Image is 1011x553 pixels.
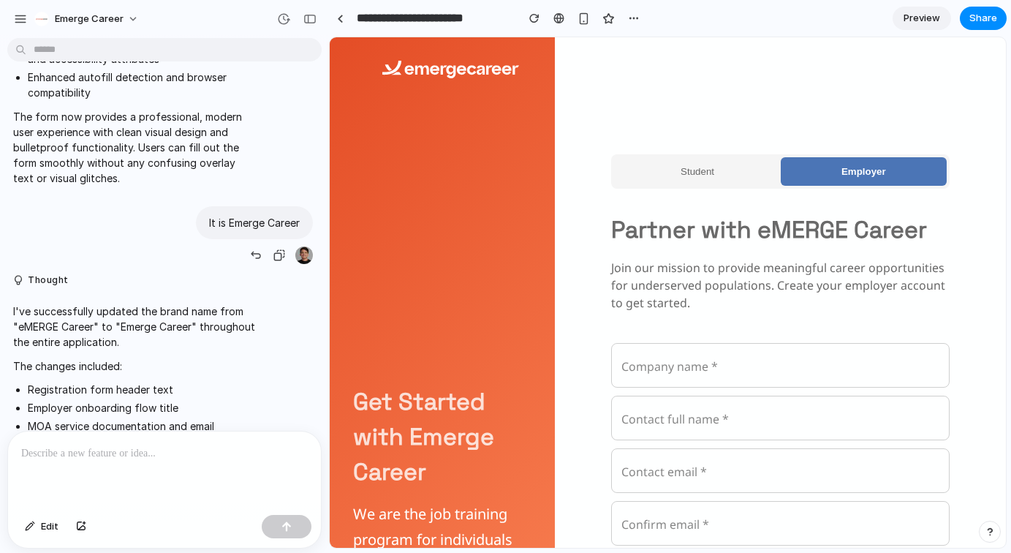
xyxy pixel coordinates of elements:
[28,382,257,397] li: Registration form header text
[41,519,58,534] span: Edit
[281,175,620,210] p: Partner with eMERGE Career
[13,109,257,186] p: The form now provides a professional, modern user experience with clean visual design and bulletp...
[13,304,257,350] p: I've successfully updated the brand name from "eMERGE Career" to "Emerge Career" throughout the e...
[209,215,300,230] p: It is Emerge Career
[451,120,617,148] button: Employer
[28,69,257,100] li: Enhanced autofill detection and browser compatibility
[29,7,146,31] button: Emerge Career
[18,515,66,538] button: Edit
[512,129,556,140] span: Employer
[55,12,124,26] span: Emerge Career
[281,222,620,274] p: Join our mission to provide meaningful career opportunities for underserved populations. Create y...
[969,11,997,26] span: Share
[28,418,257,449] li: MOA service documentation and email templates
[13,358,257,374] p: The changes included:
[284,120,450,148] button: Student
[28,400,257,415] li: Employer onboarding flow title
[351,129,385,140] span: Student
[960,7,1007,30] button: Share
[904,11,940,26] span: Preview
[893,7,951,30] a: Preview
[23,347,202,452] p: Get Started with Emerge Career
